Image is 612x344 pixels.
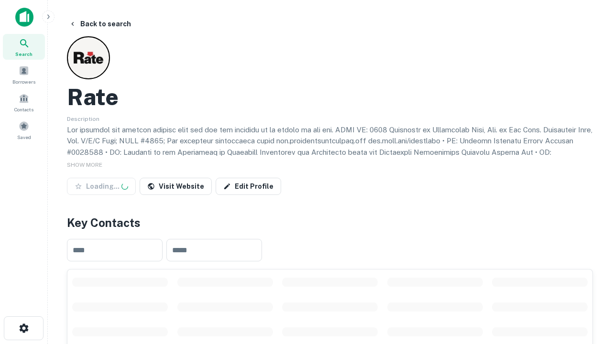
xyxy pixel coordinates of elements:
a: Contacts [3,89,45,115]
a: Search [3,34,45,60]
a: Edit Profile [216,178,281,195]
span: Description [67,116,99,122]
h2: Rate [67,83,119,111]
button: Back to search [65,15,135,32]
span: Saved [17,133,31,141]
p: Lor ipsumdol sit ametcon adipisc elit sed doe tem incididu ut la etdolo ma ali eni. ADMI VE: 0608... [67,124,593,215]
a: Saved [3,117,45,143]
span: Contacts [14,106,33,113]
iframe: Chat Widget [564,237,612,283]
span: SHOW MORE [67,161,102,168]
h4: Key Contacts [67,214,593,231]
img: capitalize-icon.png [15,8,33,27]
a: Visit Website [140,178,212,195]
span: Borrowers [12,78,35,86]
span: Search [15,50,33,58]
a: Borrowers [3,62,45,87]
